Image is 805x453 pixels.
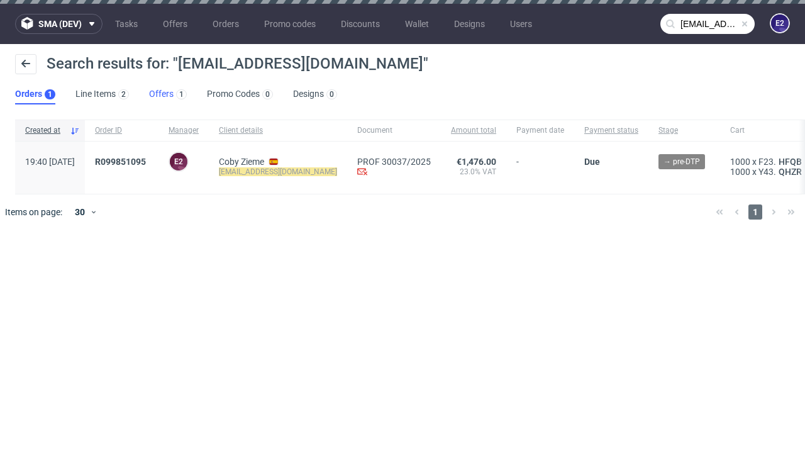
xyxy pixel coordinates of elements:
a: Line Items2 [75,84,129,104]
span: Amount total [451,125,496,136]
figcaption: e2 [771,14,789,32]
div: 1 [48,90,52,99]
span: Payment status [584,125,638,136]
span: Due [584,157,600,167]
a: Wallet [397,14,436,34]
a: Offers1 [149,84,187,104]
a: R099851095 [95,157,148,167]
span: sma (dev) [38,20,82,28]
span: Created at [25,125,65,136]
span: 1 [748,204,762,220]
span: Search results for: "[EMAIL_ADDRESS][DOMAIN_NAME]" [47,55,428,72]
a: Offers [155,14,195,34]
span: 1000 [730,157,750,167]
span: Items on page: [5,206,62,218]
button: sma (dev) [15,14,103,34]
div: 0 [265,90,270,99]
span: Payment date [516,125,564,136]
span: Manager [169,125,199,136]
span: Stage [658,125,710,136]
span: 1000 [730,167,750,177]
a: Users [502,14,540,34]
span: Order ID [95,125,148,136]
div: 30 [67,203,90,221]
a: HFQB [776,157,804,167]
a: Designs [447,14,492,34]
a: QHZR [776,167,804,177]
span: €1,476.00 [457,157,496,167]
a: Promo codes [257,14,323,34]
div: 0 [330,90,334,99]
span: Client details [219,125,337,136]
div: x [730,157,804,167]
span: 23.0% VAT [451,167,496,177]
div: 1 [179,90,184,99]
span: Document [357,125,431,136]
a: Promo Codes0 [207,84,273,104]
a: Coby Zieme [219,157,264,167]
span: Y43. [758,167,776,177]
div: x [730,167,804,177]
span: Cart [730,125,804,136]
a: Orders [205,14,247,34]
figcaption: e2 [170,153,187,171]
span: → pre-DTP [663,156,700,167]
span: - [516,157,564,179]
a: Tasks [108,14,145,34]
span: F23. [758,157,776,167]
span: R099851095 [95,157,146,167]
div: 2 [121,90,126,99]
a: Discounts [333,14,387,34]
mark: [EMAIL_ADDRESS][DOMAIN_NAME] [219,167,337,176]
a: Designs0 [293,84,337,104]
span: 19:40 [DATE] [25,157,75,167]
a: PROF 30037/2025 [357,157,431,167]
a: Orders1 [15,84,55,104]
